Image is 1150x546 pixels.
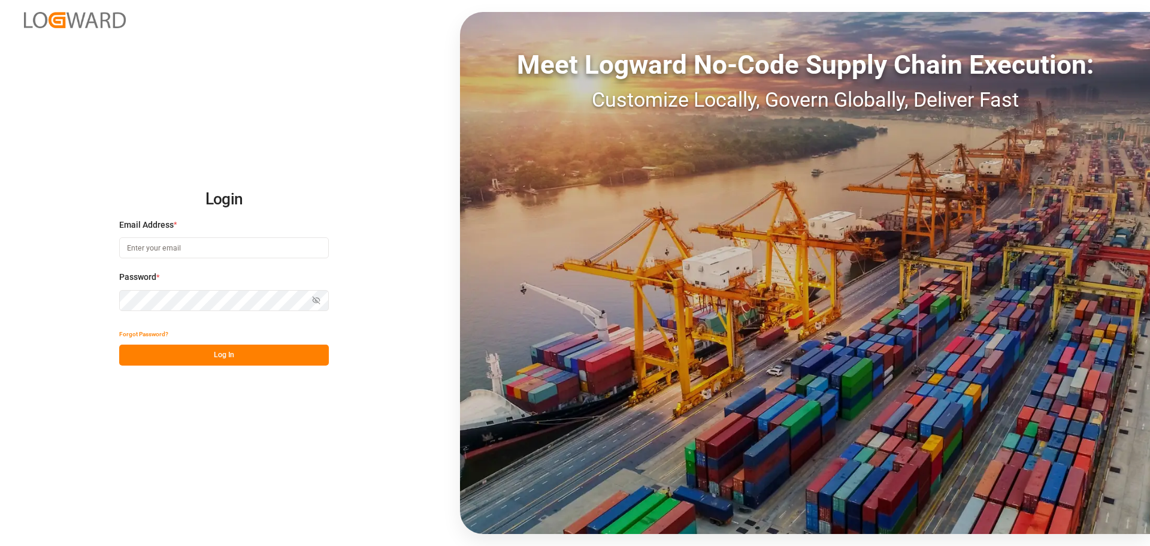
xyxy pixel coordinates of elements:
[119,271,156,283] span: Password
[119,180,329,219] h2: Login
[119,345,329,366] button: Log In
[24,12,126,28] img: Logward_new_orange.png
[119,237,329,258] input: Enter your email
[119,324,168,345] button: Forgot Password?
[460,85,1150,115] div: Customize Locally, Govern Globally, Deliver Fast
[119,219,174,231] span: Email Address
[460,45,1150,85] div: Meet Logward No-Code Supply Chain Execution:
